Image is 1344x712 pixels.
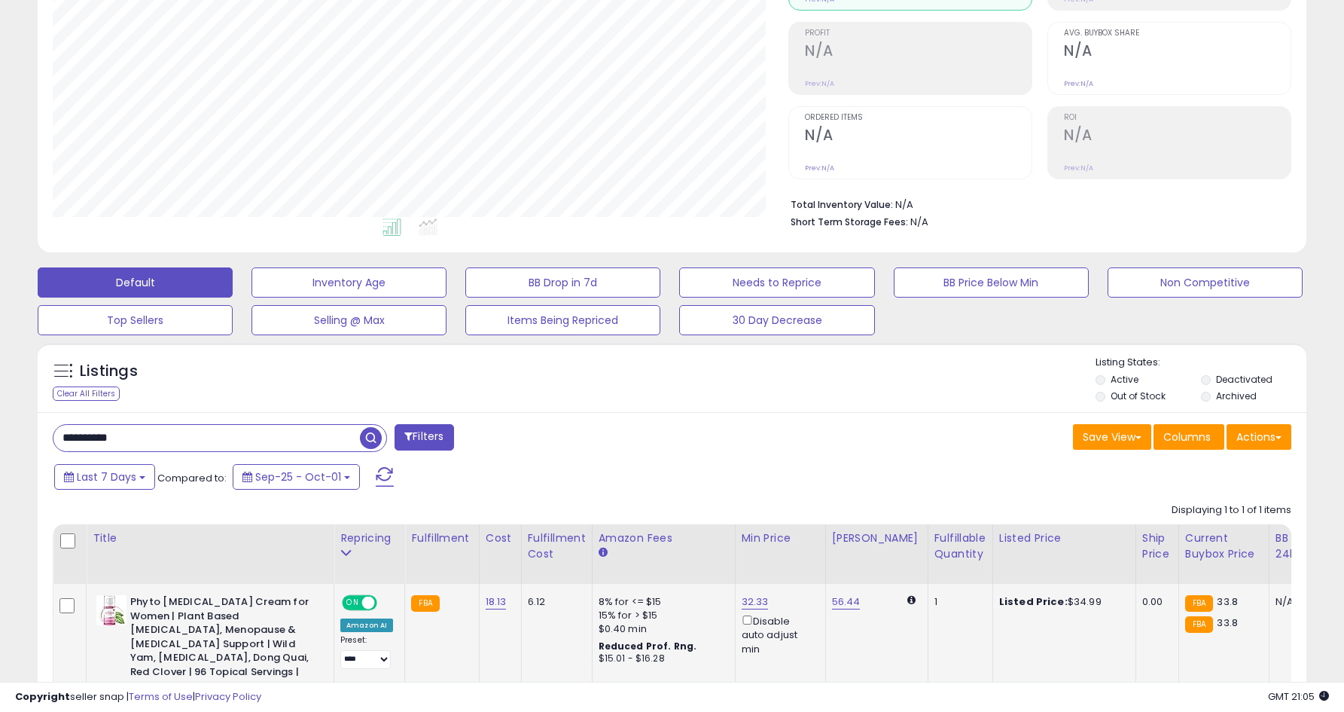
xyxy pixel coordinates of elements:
h2: N/A [1064,127,1291,147]
div: BB Share 24h. [1275,530,1330,562]
button: Inventory Age [251,267,446,298]
h2: N/A [805,127,1032,147]
small: FBA [1185,595,1213,612]
div: Min Price [742,530,819,546]
div: Clear All Filters [53,387,120,401]
div: Fulfillable Quantity [934,530,986,562]
label: Out of Stock [1111,390,1166,402]
img: 417dUi9FrqL._SL40_.jpg [96,595,126,625]
div: Ship Price [1142,530,1172,562]
button: Selling @ Max [251,305,446,335]
i: Calculated using Dynamic Max Price. [907,595,916,605]
div: Disable auto adjust min [742,613,814,656]
div: $15.01 - $16.28 [599,652,724,665]
button: Last 7 Days [54,464,155,490]
span: Sep-25 - Oct-01 [255,469,341,484]
label: Deactivated [1216,373,1272,386]
div: $0.40 min [599,622,724,636]
span: Ordered Items [805,114,1032,122]
div: Preset: [340,635,393,669]
button: Save View [1073,424,1151,450]
button: Top Sellers [38,305,233,335]
span: N/A [910,215,928,229]
a: Privacy Policy [195,689,261,704]
div: Fulfillment [411,530,472,546]
div: Displaying 1 to 1 of 1 items [1172,503,1291,518]
div: seller snap | | [15,690,261,704]
button: BB Price Below Min [894,267,1089,298]
button: Filters [395,424,453,451]
span: Columns [1163,429,1211,445]
button: Non Competitive [1108,267,1303,298]
b: Phyto [MEDICAL_DATA] Cream for Women | Plant Based [MEDICAL_DATA], Menopause & [MEDICAL_DATA] Sup... [130,595,313,697]
button: Items Being Repriced [465,305,660,335]
span: Profit [805,29,1032,38]
span: Avg. Buybox Share [1064,29,1291,38]
a: 56.44 [832,594,861,610]
small: Amazon Fees. [599,546,608,560]
h2: N/A [1064,42,1291,63]
strong: Copyright [15,689,70,704]
small: Prev: N/A [805,163,834,173]
div: 6.12 [528,595,581,609]
small: FBA [411,595,439,612]
span: ON [343,597,362,610]
span: Last 7 Days [77,469,136,484]
li: N/A [791,194,1280,212]
div: Repricing [340,530,398,546]
div: N/A [1275,595,1325,609]
div: $34.99 [999,595,1124,609]
b: Reduced Prof. Rng. [599,640,697,652]
div: Cost [486,530,515,546]
a: 18.13 [486,594,507,610]
div: 0.00 [1142,595,1167,609]
a: Terms of Use [129,689,193,704]
span: OFF [375,597,399,610]
div: Listed Price [999,530,1129,546]
label: Archived [1216,390,1257,402]
label: Active [1111,373,1138,386]
span: 2025-10-9 21:05 GMT [1268,689,1329,704]
div: Fulfillment Cost [528,530,586,562]
b: Total Inventory Value: [791,198,893,211]
button: 30 Day Decrease [679,305,874,335]
div: 8% for <= $15 [599,595,724,609]
p: Listing States: [1096,356,1306,370]
div: Current Buybox Price [1185,530,1263,562]
div: Amazon AI [340,619,393,632]
h5: Listings [80,361,138,382]
button: Default [38,267,233,298]
span: 33.8 [1217,594,1238,609]
a: 32.33 [742,594,769,610]
small: Prev: N/A [805,79,834,88]
div: Title [93,530,328,546]
div: [PERSON_NAME] [832,530,922,546]
b: Listed Price: [999,594,1068,609]
span: ROI [1064,114,1291,122]
button: Needs to Reprice [679,267,874,298]
span: Compared to: [157,471,227,485]
small: Prev: N/A [1064,79,1093,88]
small: FBA [1185,616,1213,633]
button: Columns [1154,424,1224,450]
h2: N/A [805,42,1032,63]
div: 1 [934,595,981,609]
div: Amazon Fees [599,530,729,546]
div: 15% for > $15 [599,609,724,622]
span: 33.8 [1217,616,1238,630]
button: Actions [1227,424,1291,450]
button: BB Drop in 7d [465,267,660,298]
button: Sep-25 - Oct-01 [233,464,360,490]
b: Short Term Storage Fees: [791,215,908,228]
small: Prev: N/A [1064,163,1093,173]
